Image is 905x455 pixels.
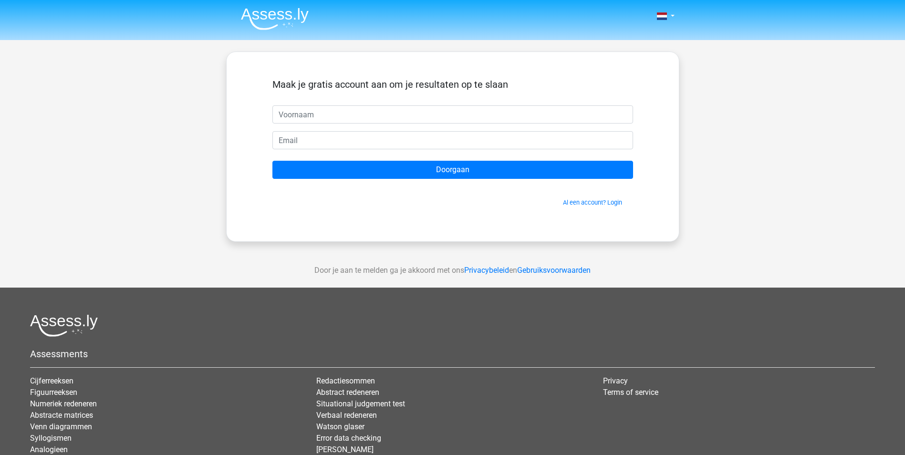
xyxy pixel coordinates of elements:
[272,79,633,90] h5: Maak je gratis account aan om je resultaten op te slaan
[316,376,375,385] a: Redactiesommen
[241,8,309,30] img: Assessly
[517,266,591,275] a: Gebruiksvoorwaarden
[30,411,93,420] a: Abstracte matrices
[272,105,633,124] input: Voornaam
[272,161,633,179] input: Doorgaan
[30,376,73,385] a: Cijferreeksen
[603,376,628,385] a: Privacy
[316,388,379,397] a: Abstract redeneren
[30,422,92,431] a: Venn diagrammen
[563,199,622,206] a: Al een account? Login
[316,445,374,454] a: [PERSON_NAME]
[30,348,875,360] h5: Assessments
[316,411,377,420] a: Verbaal redeneren
[30,399,97,408] a: Numeriek redeneren
[272,131,633,149] input: Email
[30,445,68,454] a: Analogieen
[316,434,381,443] a: Error data checking
[30,434,72,443] a: Syllogismen
[603,388,658,397] a: Terms of service
[316,399,405,408] a: Situational judgement test
[316,422,364,431] a: Watson glaser
[30,388,77,397] a: Figuurreeksen
[464,266,509,275] a: Privacybeleid
[30,314,98,337] img: Assessly logo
